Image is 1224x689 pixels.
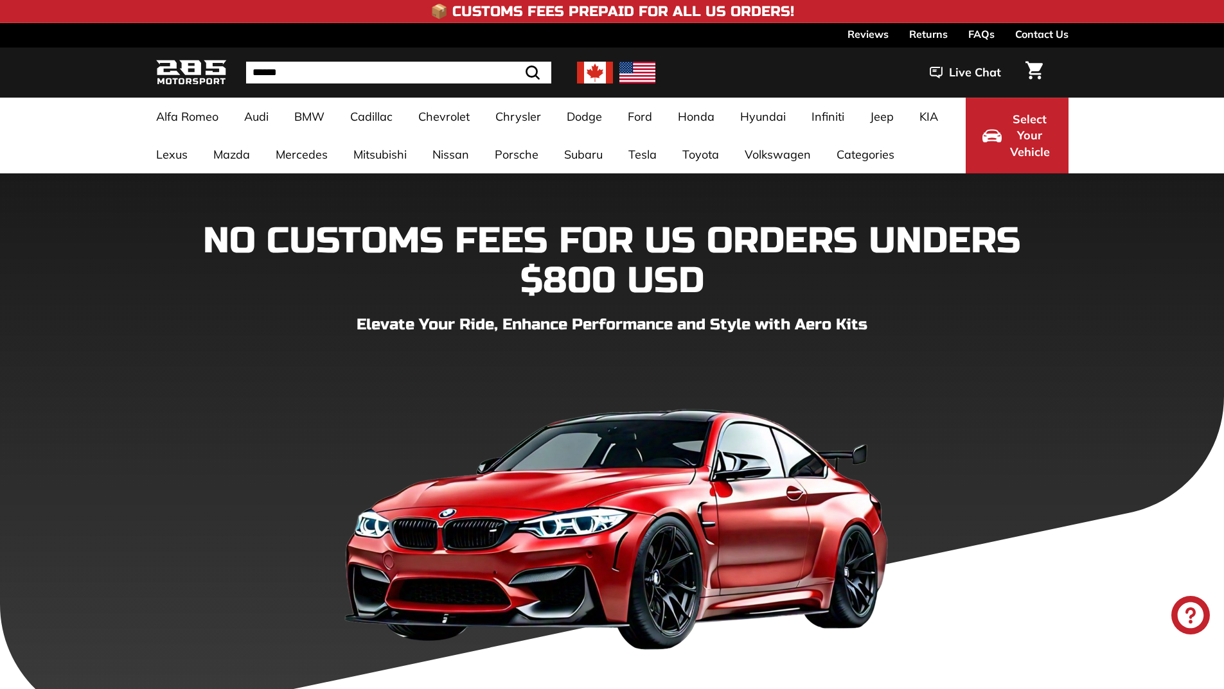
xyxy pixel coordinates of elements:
a: Ford [615,98,665,135]
a: Chrysler [483,98,554,135]
input: Search [246,62,551,83]
a: Nissan [420,135,482,173]
a: Chevrolet [405,98,483,135]
a: Returns [909,23,948,45]
p: Elevate Your Ride, Enhance Performance and Style with Aero Kits [156,313,1069,336]
a: Categories [824,135,907,173]
button: Select Your Vehicle [966,98,1069,173]
a: FAQs [968,23,995,45]
a: Mercedes [263,135,341,173]
button: Live Chat [913,57,1018,89]
a: Dodge [554,98,615,135]
a: Jeep [857,98,907,135]
span: Select Your Vehicle [1008,111,1052,161]
a: Contact Us [1015,23,1069,45]
a: Infiniti [799,98,857,135]
a: Audi [231,98,281,135]
a: Cart [1018,51,1051,94]
a: Cadillac [337,98,405,135]
a: BMW [281,98,337,135]
h1: NO CUSTOMS FEES FOR US ORDERS UNDERS $800 USD [156,222,1069,301]
a: Reviews [847,23,889,45]
img: Logo_285_Motorsport_areodynamics_components [156,58,227,88]
a: Tesla [616,135,670,173]
a: Volkswagen [732,135,824,173]
a: Subaru [551,135,616,173]
a: Mitsubishi [341,135,420,173]
a: Mazda [200,135,263,173]
a: Porsche [482,135,551,173]
a: Lexus [143,135,200,173]
a: Hyundai [727,98,799,135]
a: KIA [907,98,951,135]
a: Toyota [670,135,732,173]
a: Honda [665,98,727,135]
a: Alfa Romeo [143,98,231,135]
span: Live Chat [949,64,1001,81]
inbox-online-store-chat: Shopify online store chat [1167,596,1214,638]
h4: 📦 Customs Fees Prepaid for All US Orders! [430,4,794,19]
